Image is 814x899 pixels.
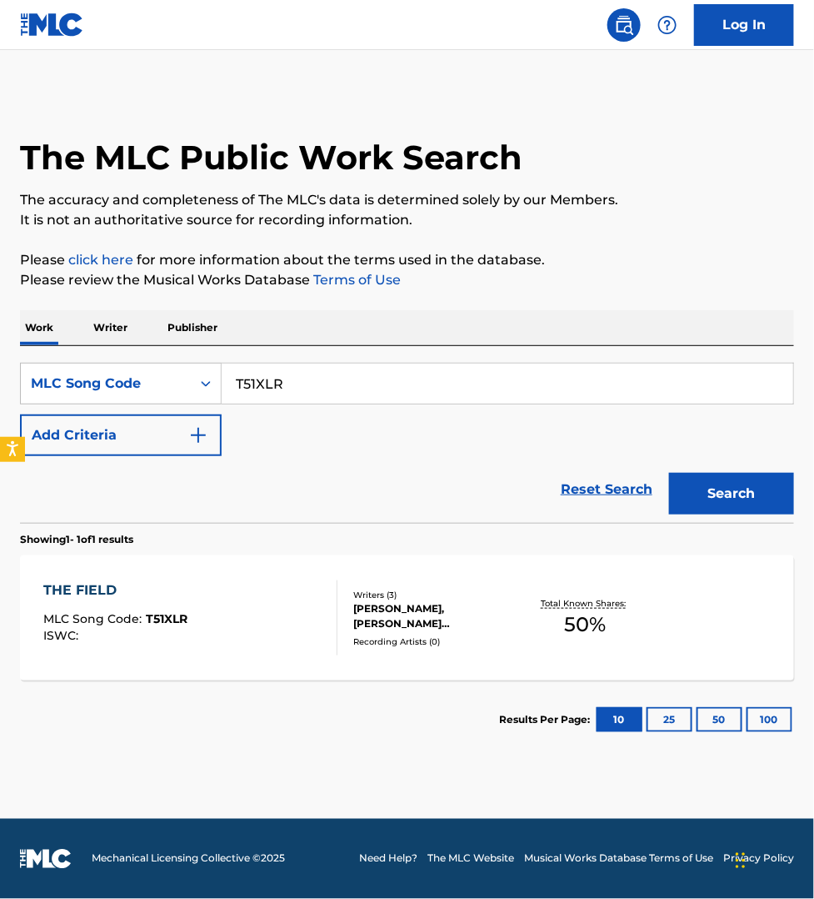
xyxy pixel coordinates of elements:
[353,635,522,648] div: Recording Artists ( 0 )
[541,597,630,610] p: Total Known Shares:
[162,310,222,345] p: Publisher
[607,8,641,42] a: Public Search
[20,310,58,345] p: Work
[20,849,72,869] img: logo
[731,819,814,899] iframe: Chat Widget
[597,707,642,732] button: 10
[43,580,187,600] div: THE FIELD
[427,851,514,866] a: The MLC Website
[359,851,417,866] a: Need Help?
[697,707,742,732] button: 50
[188,425,208,445] img: 9d2ae6d4665cec9f34b9.svg
[20,210,794,230] p: It is not an authoritative source for recording information.
[669,473,794,515] button: Search
[20,13,84,37] img: MLC Logo
[310,272,401,288] a: Terms of Use
[88,310,132,345] p: Writer
[20,137,522,178] h1: The MLC Public Work Search
[92,851,285,866] span: Mechanical Licensing Collective © 2025
[524,851,713,866] a: Musical Works Database Terms of Use
[20,270,794,290] p: Please review the Musical Works Database
[43,628,82,643] span: ISWC :
[68,252,133,268] a: click here
[31,374,181,394] div: MLC Song Code
[20,363,794,523] form: Search Form
[694,4,794,46] a: Log In
[565,610,607,640] span: 50 %
[552,471,661,508] a: Reset Search
[20,250,794,270] p: Please for more information about the terms used in the database.
[353,601,522,631] div: [PERSON_NAME], [PERSON_NAME] [PERSON_NAME], [PERSON_NAME]
[20,190,794,210] p: The accuracy and completeness of The MLC's data is determined solely by our Members.
[747,707,792,732] button: 100
[723,851,794,866] a: Privacy Policy
[20,555,794,681] a: THE FIELDMLC Song Code:T51XLRISWC:Writers (3)[PERSON_NAME], [PERSON_NAME] [PERSON_NAME], [PERSON_...
[651,8,684,42] div: Help
[353,589,522,601] div: Writers ( 3 )
[657,15,677,35] img: help
[499,712,594,727] p: Results Per Page:
[647,707,692,732] button: 25
[20,414,222,456] button: Add Criteria
[20,532,133,547] p: Showing 1 - 1 of 1 results
[146,611,187,626] span: T51XLR
[43,611,146,626] span: MLC Song Code :
[614,15,634,35] img: search
[736,836,746,886] div: Drag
